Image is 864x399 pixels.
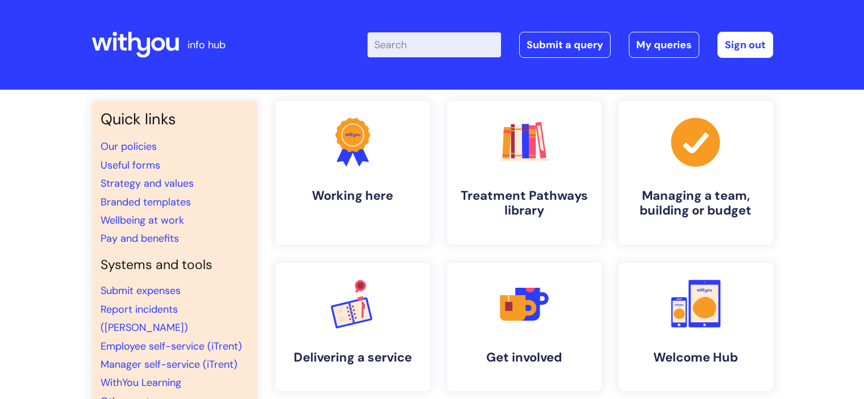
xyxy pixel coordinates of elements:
[717,32,773,58] a: Sign out
[101,110,248,128] h3: Quick links
[276,263,430,391] a: Delivering a service
[456,188,592,219] h4: Treatment Pathways library
[101,284,181,297] a: Submit expenses
[101,257,248,273] h4: Systems and tools
[628,350,764,365] h4: Welcome Hub
[368,32,501,57] input: Search
[619,101,773,245] a: Managing a team, building or budget
[187,36,226,54] p: info hub
[101,339,242,353] a: Employee self-service (iTrent)
[101,213,184,227] a: Wellbeing at work
[447,263,602,391] a: Get involved
[101,158,160,172] a: Useful forms
[629,32,699,58] a: My queries
[101,303,188,334] a: Report incidents ([PERSON_NAME])
[101,358,237,371] a: Manager self-service (iTrent)
[276,101,430,245] a: Working here
[101,140,157,153] a: Our policies
[456,350,592,365] h4: Get involved
[619,263,773,391] a: Welcome Hub
[368,32,773,58] div: | -
[101,177,194,190] a: Strategy and values
[101,195,191,209] a: Branded templates
[285,188,421,203] h4: Working here
[101,376,181,389] a: WithYou Learning
[628,188,764,219] h4: Managing a team, building or budget
[101,232,179,245] a: Pay and benefits
[447,101,602,245] a: Treatment Pathways library
[285,350,421,365] h4: Delivering a service
[519,32,611,58] a: Submit a query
